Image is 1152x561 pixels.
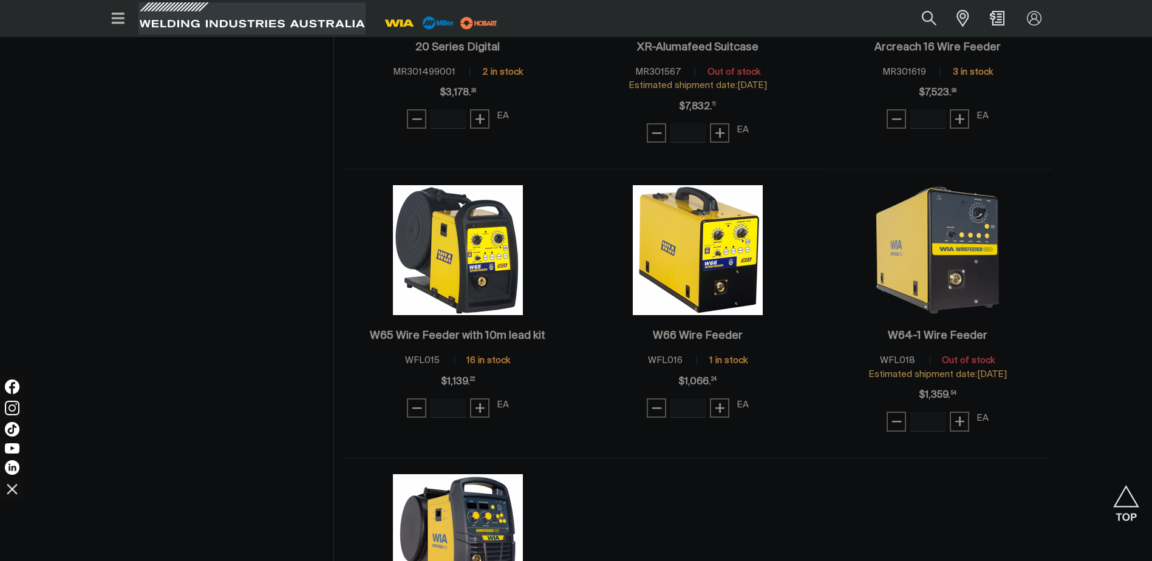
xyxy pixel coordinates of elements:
a: Shopping cart (0 product(s)) [987,11,1007,25]
img: W66 Wire Feeder [633,185,763,315]
sup: 98 [952,89,956,93]
div: EA [976,412,989,426]
span: MR301499001 [393,67,455,76]
div: EA [976,109,989,123]
img: W65 Wire Feeder with 10m lead kit [393,185,523,315]
span: MR301567 [635,67,681,76]
img: Facebook [5,379,19,394]
button: Scroll to top [1113,485,1140,512]
span: 3 in stock [953,67,993,76]
span: − [411,109,423,129]
h2: W64-1 Wire Feeder [888,330,987,341]
h2: W66 Wire Feeder [653,330,743,341]
span: + [954,411,966,432]
span: − [411,398,423,418]
span: $7,832. [679,95,716,119]
h2: W65 Wire Feeder with 10m lead kit [370,330,545,341]
button: Search products [908,5,950,32]
img: W64-1 Wire Feeder [873,185,1003,315]
a: miller [457,18,501,27]
span: $7,523. [919,81,956,105]
sup: 22 [470,377,475,382]
h2: Arcreach 16 Wire Feeder [874,42,1001,53]
a: XR-Alumafeed Suitcase [637,41,758,55]
span: $3,178. [440,81,476,105]
a: W66 Wire Feeder [653,329,743,343]
span: + [714,398,726,418]
div: Price [679,95,716,119]
span: WFL018 [880,356,915,365]
h2: XR-Alumafeed Suitcase [637,42,758,53]
sup: 54 [950,391,956,396]
span: Estimated shipment date: [DATE] [868,370,1007,379]
input: Product name or item number... [893,5,950,32]
div: Price [919,383,956,407]
span: WFL015 [405,356,440,365]
span: − [891,109,902,129]
div: Price [441,370,475,394]
span: + [954,109,966,129]
div: EA [497,398,509,412]
div: EA [737,398,749,412]
a: Arcreach 16 Wire Feeder [874,41,1001,55]
span: 16 in stock [466,356,510,365]
span: Out of stock [707,67,760,76]
a: W65 Wire Feeder with 10m lead kit [370,329,545,343]
sup: 11 [712,102,716,107]
span: − [651,398,663,418]
img: LinkedIn [5,460,19,475]
span: $1,066. [678,370,717,394]
span: + [474,398,486,418]
span: 1 in stock [709,356,748,365]
span: + [714,123,726,143]
img: TikTok [5,422,19,437]
div: EA [497,109,509,123]
span: Out of stock [942,356,995,365]
span: − [651,123,663,143]
a: W64-1 Wire Feeder [888,329,987,343]
img: YouTube [5,443,19,454]
img: Instagram [5,401,19,415]
span: $1,139. [441,370,475,394]
span: Estimated shipment date: [DATE] [629,81,767,90]
span: 2 in stock [482,67,523,76]
span: $1,359. [919,383,956,407]
sup: 24 [711,377,717,382]
div: Price [678,370,717,394]
div: EA [737,123,749,137]
img: hide socials [2,478,22,499]
span: MR301619 [882,67,926,76]
img: miller [457,14,501,32]
span: − [891,411,902,432]
span: + [474,109,486,129]
sup: 36 [471,89,476,93]
span: WFL016 [648,356,683,365]
div: Price [919,81,956,105]
h2: 20 Series Digital [415,42,500,53]
a: 20 Series Digital [415,41,500,55]
div: Price [440,81,476,105]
